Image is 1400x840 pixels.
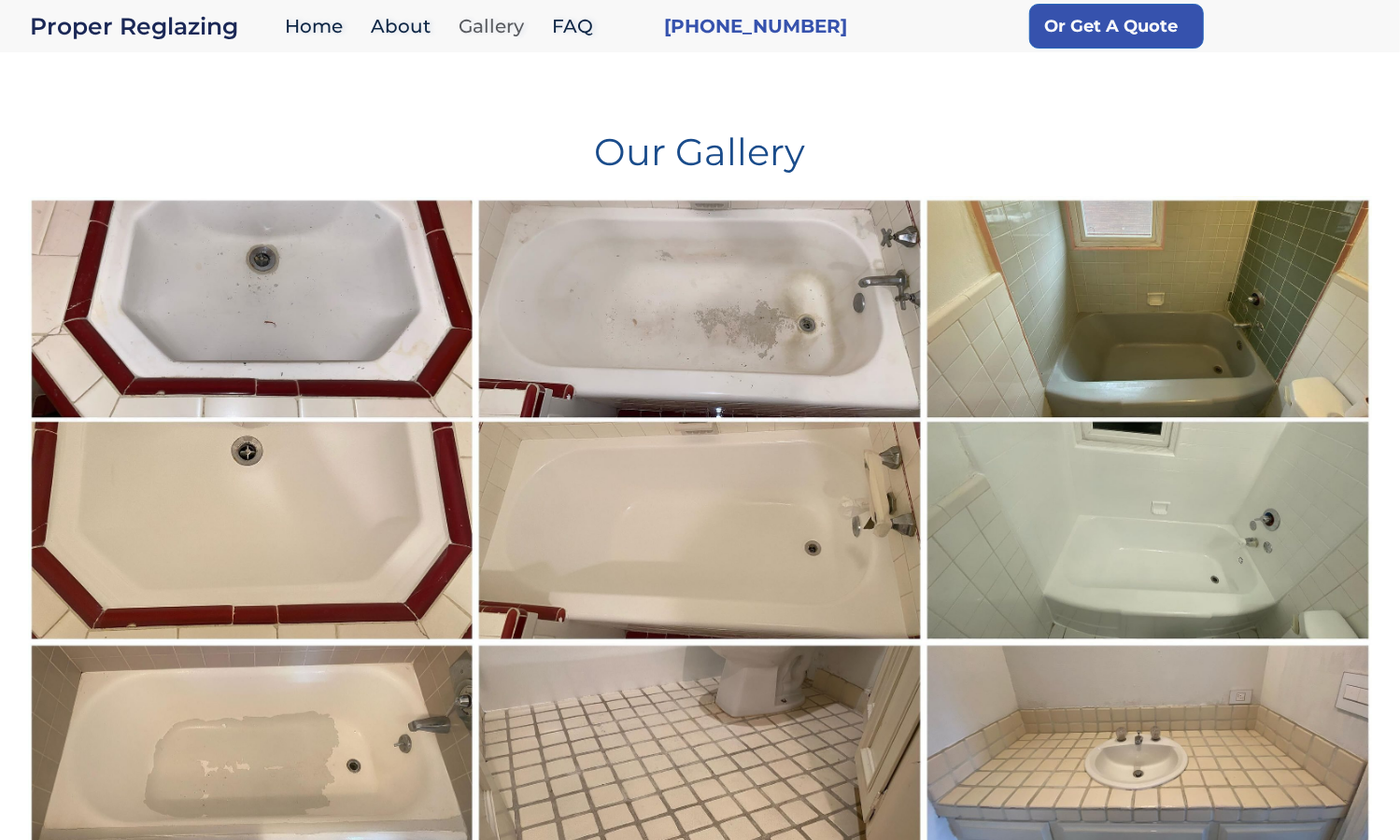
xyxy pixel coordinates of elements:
[28,119,1372,171] h1: Our Gallery
[475,196,926,644] img: #gallery...
[476,197,925,643] a: #gallery...
[923,196,1373,644] img: ...
[276,7,361,47] a: Home
[27,196,477,644] img: #gallery...
[30,13,276,39] div: Proper Reglazing
[924,197,1372,643] a: ...
[30,13,276,39] a: home
[1029,4,1204,49] a: Or Get A Quote
[361,7,449,47] a: About
[449,7,543,47] a: Gallery
[28,197,476,643] a: #gallery...
[543,7,612,47] a: FAQ
[664,13,847,39] a: [PHONE_NUMBER]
